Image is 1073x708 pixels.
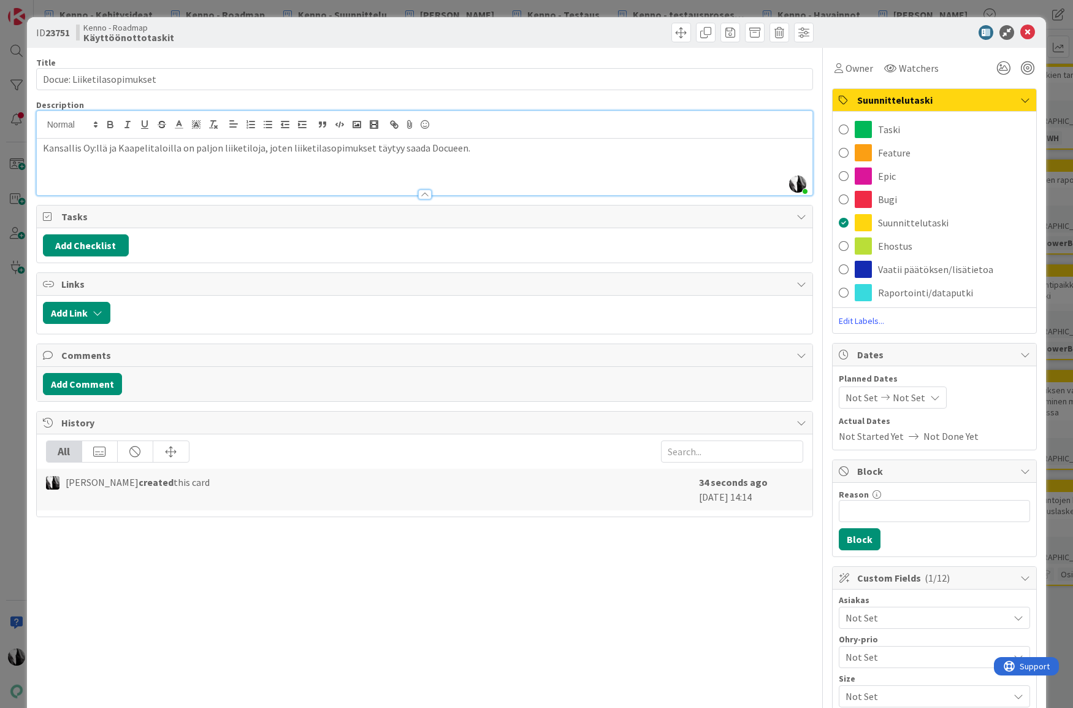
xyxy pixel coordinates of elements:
img: NJeoDMAkI7olAfcB8apQQuw5P4w6Wbbi.jpg [789,175,806,193]
span: Suunnittelutaski [857,93,1014,107]
b: created [139,476,174,488]
span: Planned Dates [839,372,1030,385]
span: Vaatii päätöksen/lisätietoa [878,262,993,277]
div: Ohry-prio [839,635,1030,644]
span: Raportointi/dataputki [878,285,973,300]
input: type card name here... [36,68,814,90]
b: Käyttöönottotaskit [83,33,174,42]
span: Not Set [893,390,925,405]
div: Size [839,674,1030,683]
span: Actual Dates [839,415,1030,428]
span: Suunnittelutaski [878,215,949,230]
p: Kansallis Oy:llä ja Kaapelitaloilla on paljon liiketiloja, joten liiketilasopimukset täytyy saada... [43,141,807,155]
div: Asiakas [839,596,1030,604]
span: Not Set [846,390,878,405]
label: Reason [839,489,869,500]
div: [DATE] 14:14 [699,475,803,504]
span: Comments [61,348,791,363]
span: Edit Labels... [833,315,1036,327]
span: Dates [857,347,1014,362]
span: Description [36,99,84,110]
span: Not Set [846,688,1002,705]
span: Bugi [878,192,897,207]
label: Title [36,57,56,68]
span: Ehostus [878,239,912,253]
span: Kenno - Roadmap [83,23,174,33]
span: ( 1/12 ) [925,572,950,584]
button: Block [839,528,880,550]
span: Custom Fields [857,571,1014,585]
img: KV [46,476,59,490]
span: Not Set [846,610,1009,625]
span: Owner [846,61,873,75]
span: ID [36,25,70,40]
div: All [47,441,82,462]
span: Tasks [61,209,791,224]
b: 23751 [45,26,70,39]
b: 34 seconds ago [699,476,768,488]
span: Support [26,2,56,17]
span: History [61,415,791,430]
span: Epic [878,169,896,183]
span: Not Done Yet [923,429,979,444]
button: Add Comment [43,373,122,395]
span: Taski [878,122,900,137]
button: Add Link [43,302,110,324]
button: Add Checklist [43,234,129,256]
span: Links [61,277,791,291]
span: Not Started Yet [839,429,904,444]
span: Block [857,464,1014,479]
span: Feature [878,145,911,160]
span: Not Set [846,648,1002,666]
input: Search... [661,441,803,463]
span: [PERSON_NAME] this card [66,475,210,490]
span: Watchers [899,61,939,75]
